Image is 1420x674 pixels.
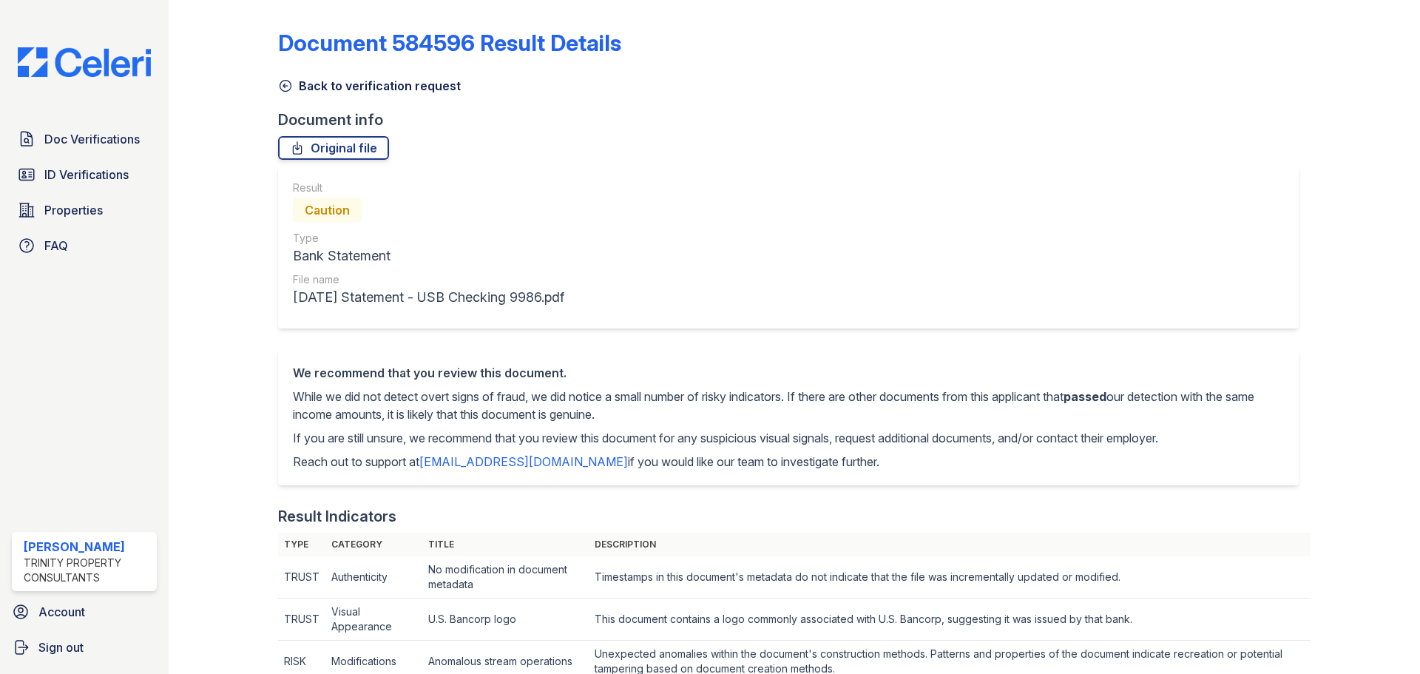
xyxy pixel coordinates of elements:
div: We recommend that you review this document. [293,364,1284,382]
div: Result [293,181,564,195]
span: Properties [44,201,103,219]
a: Account [6,597,163,627]
th: Title [422,533,589,556]
td: Visual Appearance [325,599,423,641]
div: Document info [278,109,1311,130]
p: Reach out to support at if you would like our team to investigate further. [293,453,1284,471]
a: Sign out [6,633,163,662]
a: FAQ [12,231,157,260]
th: Type [278,533,325,556]
span: Account [38,603,85,621]
div: Bank Statement [293,246,564,266]
td: TRUST [278,599,325,641]
th: Category [325,533,423,556]
span: Sign out [38,638,84,656]
td: Authenticity [325,556,423,599]
div: [PERSON_NAME] [24,538,151,556]
div: [DATE] Statement - USB Checking 9986.pdf [293,287,564,308]
td: U.S. Bancorp logo [422,599,589,641]
span: passed [1064,389,1106,404]
a: ID Verifications [12,160,157,189]
span: ID Verifications [44,166,129,183]
a: [EMAIL_ADDRESS][DOMAIN_NAME] [419,454,628,469]
a: Properties [12,195,157,225]
div: File name [293,272,564,287]
td: This document contains a logo commonly associated with U.S. Bancorp, suggesting it was issued by ... [589,599,1311,641]
div: Type [293,231,564,246]
span: FAQ [44,237,68,255]
div: Trinity Property Consultants [24,556,151,585]
td: No modification in document metadata [422,556,589,599]
a: Doc Verifications [12,124,157,154]
th: Description [589,533,1311,556]
div: Caution [293,198,362,222]
div: Result Indicators [278,506,396,527]
a: Original file [278,136,389,160]
td: Timestamps in this document's metadata do not indicate that the file was incrementally updated or... [589,556,1311,599]
p: If you are still unsure, we recommend that you review this document for any suspicious visual sig... [293,429,1284,447]
img: CE_Logo_Blue-a8612792a0a2168367f1c8372b55b34899dd931a85d93a1a3d3e32e68fde9ad4.png [6,47,163,77]
p: While we did not detect overt signs of fraud, we did notice a small number of risky indicators. I... [293,388,1284,423]
a: Document 584596 Result Details [278,30,621,56]
a: Back to verification request [278,77,461,95]
span: Doc Verifications [44,130,140,148]
td: TRUST [278,556,325,599]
